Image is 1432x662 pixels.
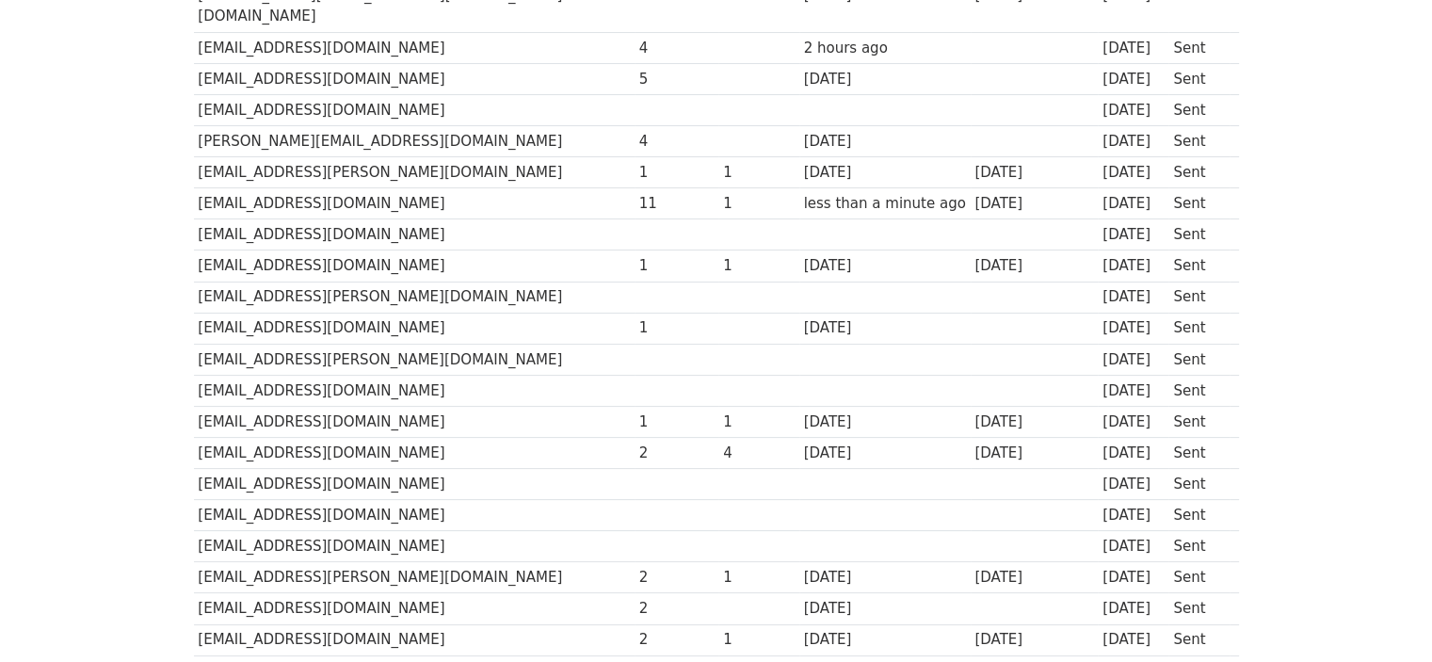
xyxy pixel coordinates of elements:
div: [DATE] [1102,536,1165,557]
div: 1 [723,629,795,651]
div: [DATE] [804,412,966,433]
div: [DATE] [1102,131,1165,153]
div: 1 [639,412,715,433]
td: [EMAIL_ADDRESS][DOMAIN_NAME] [194,375,635,406]
div: 1 [639,255,715,277]
td: Sent [1168,344,1229,375]
td: Sent [1168,562,1229,593]
td: [EMAIL_ADDRESS][DOMAIN_NAME] [194,32,635,63]
div: [DATE] [1102,255,1165,277]
td: [EMAIL_ADDRESS][DOMAIN_NAME] [194,624,635,655]
td: [EMAIL_ADDRESS][DOMAIN_NAME] [194,94,635,125]
td: [EMAIL_ADDRESS][DOMAIN_NAME] [194,406,635,437]
div: 5 [639,69,715,90]
td: Sent [1168,593,1229,624]
div: [DATE] [1102,598,1165,620]
td: [EMAIL_ADDRESS][PERSON_NAME][DOMAIN_NAME] [194,344,635,375]
div: 11 [639,193,715,215]
div: 1 [723,412,795,433]
td: [EMAIL_ADDRESS][DOMAIN_NAME] [194,438,635,469]
td: Sent [1168,469,1229,500]
div: 1 [723,193,795,215]
div: 2 [639,567,715,589]
td: Sent [1168,375,1229,406]
td: [EMAIL_ADDRESS][DOMAIN_NAME] [194,531,635,562]
td: [EMAIL_ADDRESS][DOMAIN_NAME] [194,593,635,624]
div: [DATE] [804,567,966,589]
td: Sent [1168,94,1229,125]
td: Sent [1168,188,1229,219]
td: Sent [1168,438,1229,469]
div: [DATE] [804,598,966,620]
div: [DATE] [1102,162,1165,184]
td: [EMAIL_ADDRESS][DOMAIN_NAME] [194,500,635,531]
td: Sent [1168,63,1229,94]
div: [DATE] [1102,474,1165,495]
td: [EMAIL_ADDRESS][DOMAIN_NAME] [194,188,635,219]
td: Sent [1168,250,1229,282]
td: [EMAIL_ADDRESS][PERSON_NAME][DOMAIN_NAME] [194,282,635,313]
td: Sent [1168,313,1229,344]
div: [DATE] [804,131,966,153]
div: [DATE] [974,193,1093,215]
div: [DATE] [974,629,1093,651]
td: [EMAIL_ADDRESS][DOMAIN_NAME] [194,469,635,500]
div: [DATE] [1102,317,1165,339]
td: [EMAIL_ADDRESS][DOMAIN_NAME] [194,219,635,250]
div: 2 [639,598,715,620]
td: [EMAIL_ADDRESS][DOMAIN_NAME] [194,63,635,94]
td: [EMAIL_ADDRESS][DOMAIN_NAME] [194,313,635,344]
div: [DATE] [974,162,1093,184]
td: [EMAIL_ADDRESS][PERSON_NAME][DOMAIN_NAME] [194,157,635,188]
div: [DATE] [1102,224,1165,246]
div: [DATE] [974,567,1093,589]
div: [DATE] [1102,193,1165,215]
td: [EMAIL_ADDRESS][DOMAIN_NAME] [194,250,635,282]
div: Sohbet Aracı [1338,572,1432,662]
div: [DATE] [1102,505,1165,526]
iframe: Chat Widget [1338,572,1432,662]
div: [DATE] [1102,380,1165,402]
div: [DATE] [1102,286,1165,308]
td: Sent [1168,624,1229,655]
div: [DATE] [804,69,966,90]
div: 1 [639,317,715,339]
div: 2 hours ago [804,38,966,59]
div: [DATE] [1102,629,1165,651]
td: Sent [1168,406,1229,437]
div: [DATE] [804,317,966,339]
td: [EMAIL_ADDRESS][PERSON_NAME][DOMAIN_NAME] [194,562,635,593]
div: [DATE] [1102,100,1165,121]
div: less than a minute ago [804,193,966,215]
td: [PERSON_NAME][EMAIL_ADDRESS][DOMAIN_NAME] [194,126,635,157]
div: [DATE] [974,412,1093,433]
td: Sent [1168,500,1229,531]
div: 1 [723,567,795,589]
div: 4 [723,443,795,464]
td: Sent [1168,219,1229,250]
td: Sent [1168,32,1229,63]
div: [DATE] [804,255,966,277]
div: 1 [723,255,795,277]
div: [DATE] [804,629,966,651]
div: 1 [723,162,795,184]
div: [DATE] [974,443,1093,464]
div: [DATE] [1102,443,1165,464]
div: 4 [639,38,715,59]
div: [DATE] [804,162,966,184]
div: [DATE] [974,255,1093,277]
div: [DATE] [1102,412,1165,433]
td: Sent [1168,282,1229,313]
div: 1 [639,162,715,184]
div: [DATE] [804,443,966,464]
td: Sent [1168,157,1229,188]
div: 4 [639,131,715,153]
div: [DATE] [1102,38,1165,59]
div: 2 [639,443,715,464]
td: Sent [1168,531,1229,562]
div: [DATE] [1102,567,1165,589]
td: Sent [1168,126,1229,157]
div: [DATE] [1102,349,1165,371]
div: 2 [639,629,715,651]
div: [DATE] [1102,69,1165,90]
